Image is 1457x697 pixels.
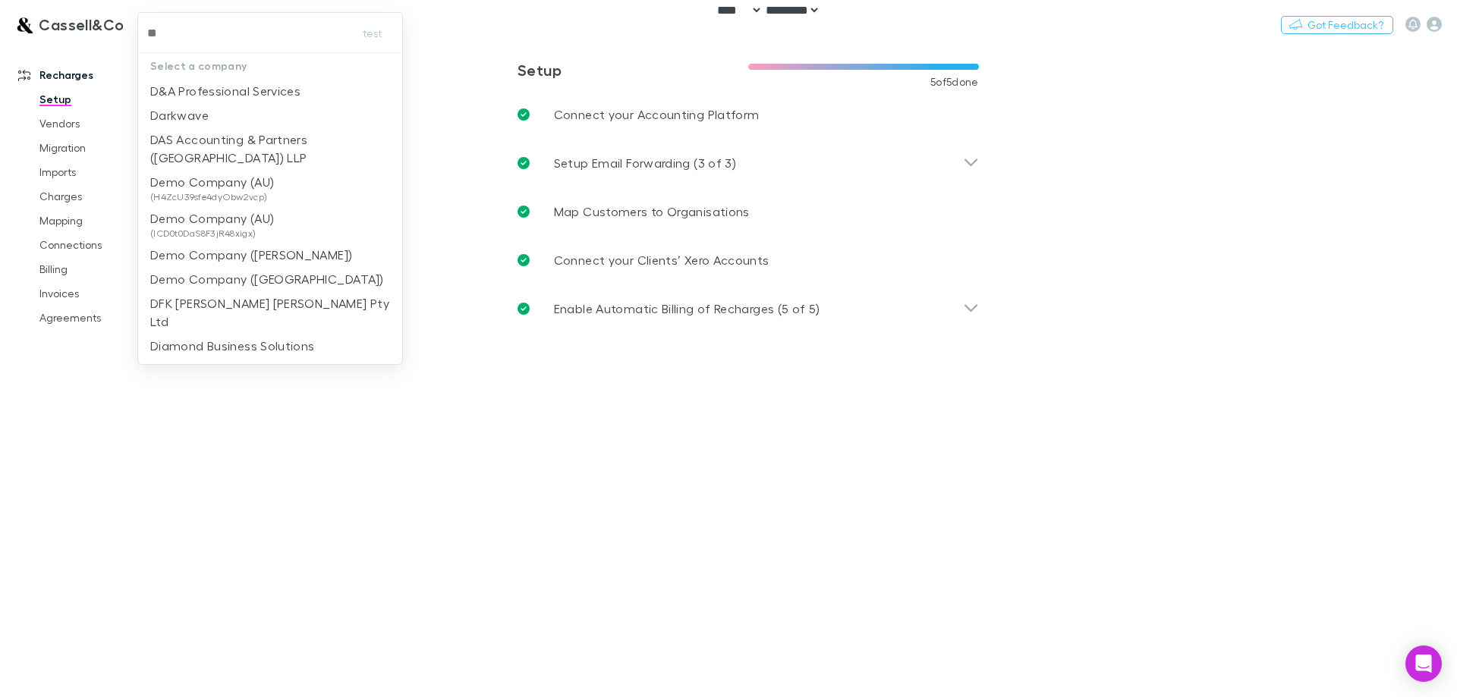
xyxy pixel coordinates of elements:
button: test [348,24,396,42]
p: DAS Accounting & Partners ([GEOGRAPHIC_DATA]) LLP [150,130,390,167]
p: DFK [PERSON_NAME] [PERSON_NAME] Pty Ltd [150,294,390,331]
span: test [363,24,382,42]
p: Demo Company ([GEOGRAPHIC_DATA]) [150,270,384,288]
p: Demo Company ([PERSON_NAME]) [150,246,352,264]
div: Open Intercom Messenger [1405,645,1442,682]
p: Demo Company (AU) [150,173,274,191]
span: (ICD0t0DaS8F3jR48xigx) [150,228,274,240]
span: (H4ZcU39sfe4dyObw2vcp) [150,191,274,203]
p: Demo Company (AU) [150,209,274,228]
p: Diamond Business Solutions [150,337,315,355]
p: D&A Professional Services [150,82,301,100]
p: Select a company [138,53,402,79]
p: Darkwave [150,106,209,124]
